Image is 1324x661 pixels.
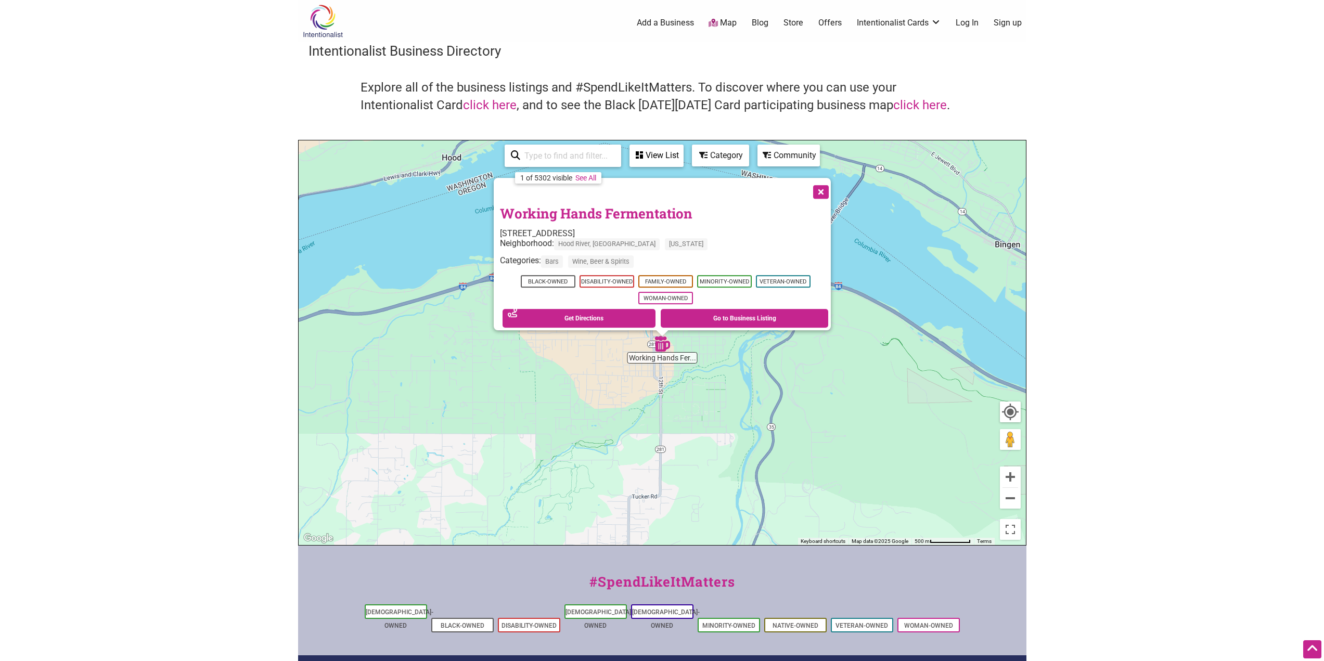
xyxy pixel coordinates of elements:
[835,622,888,629] a: Veteran-Owned
[568,256,634,268] span: Wine, Beer & Spirits
[503,309,655,328] a: Get Directions
[500,228,831,238] div: [STREET_ADDRESS]
[1303,640,1321,658] div: Scroll Back to Top
[977,538,992,544] a: Terms
[308,42,1016,60] h3: Intentionalist Business Directory
[911,538,974,545] button: Map Scale: 500 m per 75 pixels
[693,146,748,165] div: Category
[661,309,828,328] a: Go to Business Listing
[541,256,563,268] span: Bars
[752,17,768,29] a: Blog
[298,572,1026,602] div: #SpendLikeItMatters
[1000,488,1021,509] button: Zoom out
[650,332,674,356] div: Working Hands Fermentation
[579,275,634,288] span: Disability-Owned
[500,238,831,255] div: Neighborhood:
[1000,466,1021,487] button: Zoom in
[632,608,700,629] a: [DEMOGRAPHIC_DATA]-Owned
[692,145,749,166] div: Filter by category
[818,17,842,29] a: Offers
[637,17,694,29] a: Add a Business
[904,622,953,629] a: Woman-Owned
[520,174,572,182] div: 1 of 5302 visible
[857,17,941,29] a: Intentionalist Cards
[757,145,820,166] div: Filter by Community
[956,17,979,29] a: Log In
[665,238,708,250] span: [US_STATE]
[638,292,692,304] span: Woman-Owned
[801,538,845,545] button: Keyboard shortcuts
[502,622,557,629] a: Disability-Owned
[301,532,336,545] img: Google
[1000,401,1021,422] button: Your Location
[298,4,348,38] img: Intentionalist
[500,256,831,273] div: Categories:
[999,519,1021,540] button: Toggle fullscreen view
[638,275,692,288] span: Family-Owned
[631,146,683,165] div: View List
[366,608,433,629] a: [DEMOGRAPHIC_DATA]-Owned
[783,17,803,29] a: Store
[441,622,484,629] a: Black-Owned
[520,146,615,166] input: Type to find and filter...
[893,98,947,112] a: click here
[697,275,751,288] span: Minority-Owned
[629,145,684,167] div: See a list of the visible businesses
[994,17,1022,29] a: Sign up
[463,98,517,112] a: click here
[1000,429,1021,450] button: Drag Pegman onto the map to open Street View
[361,79,964,114] h4: Explore all of the business listings and #SpendLikeItMatters. To discover where you can use your ...
[773,622,818,629] a: Native-Owned
[520,275,575,288] span: Black-Owned
[755,275,810,288] span: Veteran-Owned
[807,178,833,204] button: Close
[554,238,660,250] span: Hood River, [GEOGRAPHIC_DATA]
[575,174,596,182] a: See All
[852,538,908,544] span: Map data ©2025 Google
[565,608,633,629] a: [DEMOGRAPHIC_DATA]-Owned
[759,146,819,165] div: Community
[505,145,621,167] div: Type to search and filter
[702,622,755,629] a: Minority-Owned
[500,204,692,222] a: Working Hands Fermentation
[301,532,336,545] a: Open this area in Google Maps (opens a new window)
[709,17,737,29] a: Map
[915,538,930,544] span: 500 m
